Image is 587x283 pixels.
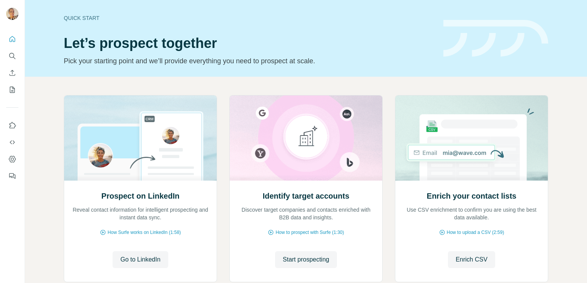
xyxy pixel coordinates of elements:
img: Identify target accounts [229,95,383,181]
h2: Prospect on LinkedIn [101,191,179,201]
p: Use CSV enrichment to confirm you are using the best data available. [403,206,540,221]
img: Enrich your contact lists [395,95,548,181]
button: Enrich CSV [448,251,495,268]
button: Go to LinkedIn [113,251,168,268]
button: Use Surfe on LinkedIn [6,118,18,132]
span: How to upload a CSV (2:59) [447,229,504,236]
span: How Surfe works on LinkedIn (1:58) [108,229,181,236]
button: Quick start [6,32,18,46]
button: Feedback [6,169,18,183]
span: Start prospecting [283,255,329,264]
h2: Identify target accounts [263,191,350,201]
span: How to prospect with Surfe (1:30) [275,229,344,236]
p: Reveal contact information for intelligent prospecting and instant data sync. [72,206,209,221]
img: Prospect on LinkedIn [64,95,217,181]
span: Enrich CSV [456,255,488,264]
button: Enrich CSV [6,66,18,80]
button: My lists [6,83,18,97]
p: Pick your starting point and we’ll provide everything you need to prospect at scale. [64,56,434,66]
h1: Let’s prospect together [64,36,434,51]
img: Avatar [6,8,18,20]
button: Search [6,49,18,63]
button: Dashboard [6,152,18,166]
button: Use Surfe API [6,135,18,149]
img: banner [443,20,548,57]
span: Go to LinkedIn [120,255,160,264]
h2: Enrich your contact lists [427,191,516,201]
p: Discover target companies and contacts enriched with B2B data and insights. [237,206,375,221]
div: Quick start [64,14,434,22]
button: Start prospecting [275,251,337,268]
